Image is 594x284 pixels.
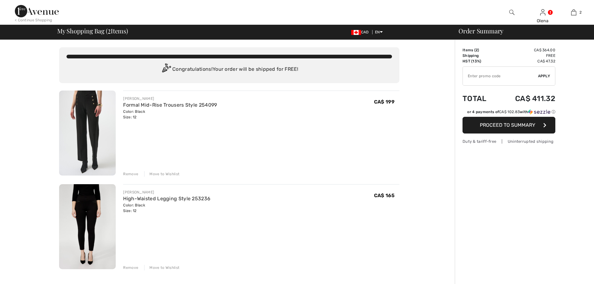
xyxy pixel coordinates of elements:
[476,48,478,52] span: 2
[144,171,179,177] div: Move to Wishlist
[509,9,514,16] img: search the website
[497,58,555,64] td: CA$ 47.32
[15,5,59,17] img: 1ère Avenue
[497,53,555,58] td: Free
[123,189,210,195] div: [PERSON_NAME]
[463,58,497,64] td: HST (13%)
[123,202,210,214] div: Color: Black Size: 12
[463,138,555,144] div: Duty & tariff-free | Uninterrupted shipping
[558,9,589,16] a: 2
[463,47,497,53] td: Items ( )
[497,88,555,109] td: CA$ 411.32
[351,30,361,35] img: Canadian Dollar
[451,28,590,34] div: Order Summary
[463,117,555,134] button: Proceed to Summary
[57,28,128,34] span: My Shopping Bag ( Items)
[123,96,217,101] div: [PERSON_NAME]
[374,193,394,198] span: CA$ 165
[123,196,210,201] a: High-Waisted Legging Style 253236
[540,9,545,15] a: Sign In
[59,91,116,176] img: Formal Mid-Rise Trousers Style 254099
[123,265,138,270] div: Remove
[15,17,52,23] div: < Continue Shopping
[463,109,555,117] div: or 4 payments ofCA$ 102.83withSezzle Click to learn more about Sezzle
[123,109,217,120] div: Color: Black Size: 12
[528,109,550,115] img: Sezzle
[463,88,497,109] td: Total
[571,9,576,16] img: My Bag
[497,47,555,53] td: CA$ 364.00
[160,63,172,76] img: Congratulation2.svg
[59,184,116,269] img: High-Waisted Legging Style 253236
[463,67,538,85] input: Promo code
[123,102,217,108] a: Formal Mid-Rise Trousers Style 254099
[351,30,371,34] span: CAD
[108,26,111,34] span: 2
[540,9,545,16] img: My Info
[374,99,394,105] span: CA$ 199
[499,110,520,114] span: CA$ 102.83
[463,53,497,58] td: Shipping
[538,73,550,79] span: Apply
[375,30,383,34] span: EN
[480,122,535,128] span: Proceed to Summary
[527,18,558,24] div: Olena
[123,171,138,177] div: Remove
[467,109,555,115] div: or 4 payments of with
[579,10,582,15] span: 2
[144,265,179,270] div: Move to Wishlist
[67,63,392,76] div: Congratulations! Your order will be shipped for FREE!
